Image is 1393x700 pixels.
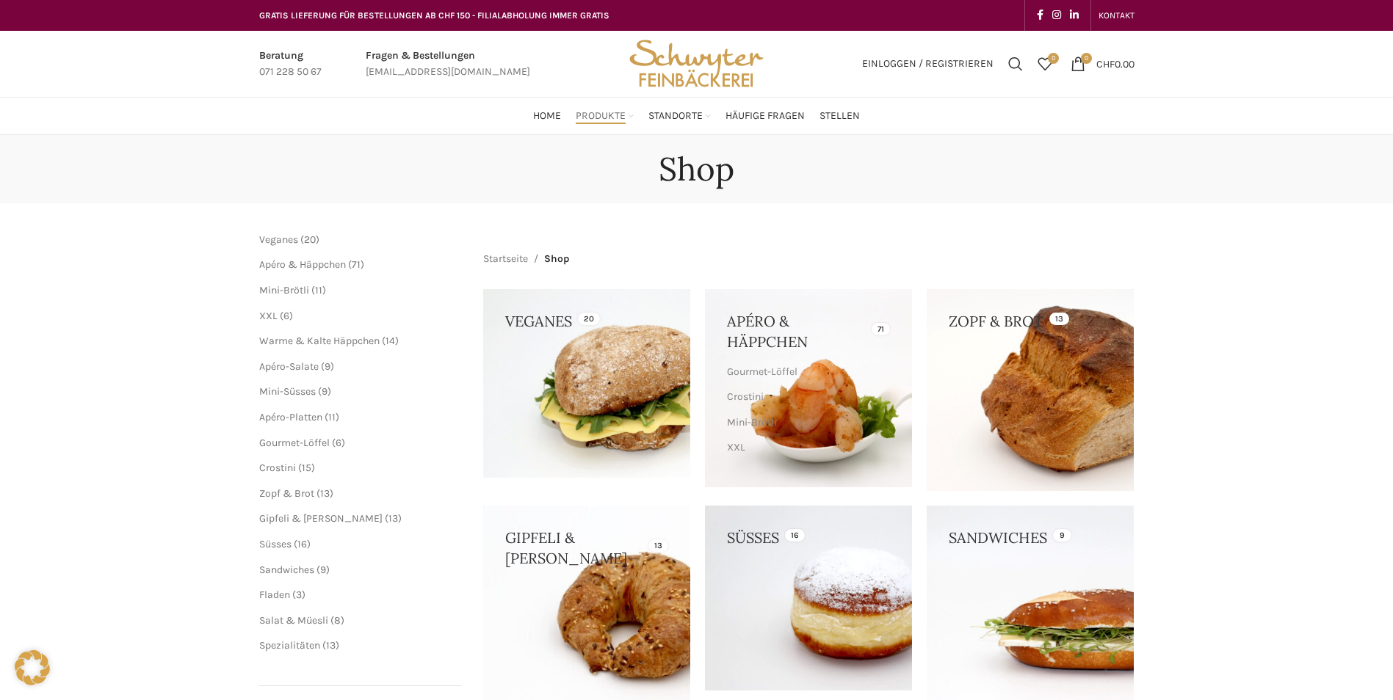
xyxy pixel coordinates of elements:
[483,251,528,267] a: Startseite
[659,150,734,189] h1: Shop
[259,335,380,347] a: Warme & Kalte Häppchen
[326,639,336,652] span: 13
[259,512,383,525] a: Gipfeli & [PERSON_NAME]
[259,233,298,246] a: Veganes
[726,109,805,123] span: Häufige Fragen
[320,487,330,500] span: 13
[727,460,886,485] a: Warme & Kalte Häppchen
[1081,53,1092,64] span: 0
[862,59,994,69] span: Einloggen / Registrieren
[388,512,398,525] span: 13
[727,435,886,460] a: XXL
[259,487,314,500] a: Zopf & Brot
[1048,5,1065,26] a: Instagram social link
[259,48,322,81] a: Infobox link
[386,335,395,347] span: 14
[533,101,561,131] a: Home
[819,109,860,123] span: Stellen
[1001,49,1030,79] a: Suchen
[259,10,609,21] span: GRATIS LIEFERUNG FÜR BESTELLUNGEN AB CHF 150 - FILIALABHOLUNG IMMER GRATIS
[819,101,860,131] a: Stellen
[296,588,302,601] span: 3
[283,310,289,322] span: 6
[1032,5,1048,26] a: Facebook social link
[533,109,561,123] span: Home
[259,564,314,576] a: Sandwiches
[1065,5,1083,26] a: Linkedin social link
[855,49,1001,79] a: Einloggen / Registrieren
[322,385,328,398] span: 9
[624,56,768,69] a: Site logo
[259,639,320,652] a: Spezialitäten
[1099,1,1135,30] a: KONTAKT
[726,101,805,131] a: Häufige Fragen
[252,101,1142,131] div: Main navigation
[648,101,711,131] a: Standorte
[328,411,336,423] span: 11
[727,360,886,384] a: Gourmet-Löffel
[259,411,322,423] a: Apéro-Platten
[259,310,278,322] a: XXL
[325,360,330,373] span: 9
[483,251,569,267] nav: Breadcrumb
[304,233,316,246] span: 20
[315,284,322,296] span: 11
[1030,49,1060,79] div: Meine Wunschliste
[259,385,316,398] a: Mini-Süsses
[624,31,768,97] img: Bäckerei Schwyter
[1096,57,1135,70] bdi: 0.00
[1096,57,1115,70] span: CHF
[727,410,886,435] a: Mini-Brötli
[259,538,292,550] a: Süsses
[334,614,341,627] span: 8
[576,101,634,131] a: Produkte
[544,251,569,267] span: Shop
[259,360,319,373] a: Apéro-Salate
[1099,10,1135,21] span: KONTAKT
[259,258,346,271] a: Apéro & Häppchen
[259,614,328,627] a: Salat & Müesli
[366,48,530,81] a: Infobox link
[576,109,626,123] span: Produkte
[259,437,330,449] a: Gourmet-Löffel
[336,437,341,449] span: 6
[352,258,361,271] span: 71
[727,384,886,409] a: Crostini
[1063,49,1142,79] a: 0 CHF0.00
[302,462,311,474] span: 15
[259,284,309,296] a: Mini-Brötli
[259,462,296,474] a: Crostini
[259,588,290,601] a: Fladen
[648,109,703,123] span: Standorte
[1091,1,1142,30] div: Secondary navigation
[1030,49,1060,79] a: 0
[297,538,307,550] span: 16
[1048,53,1059,64] span: 0
[320,564,326,576] span: 9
